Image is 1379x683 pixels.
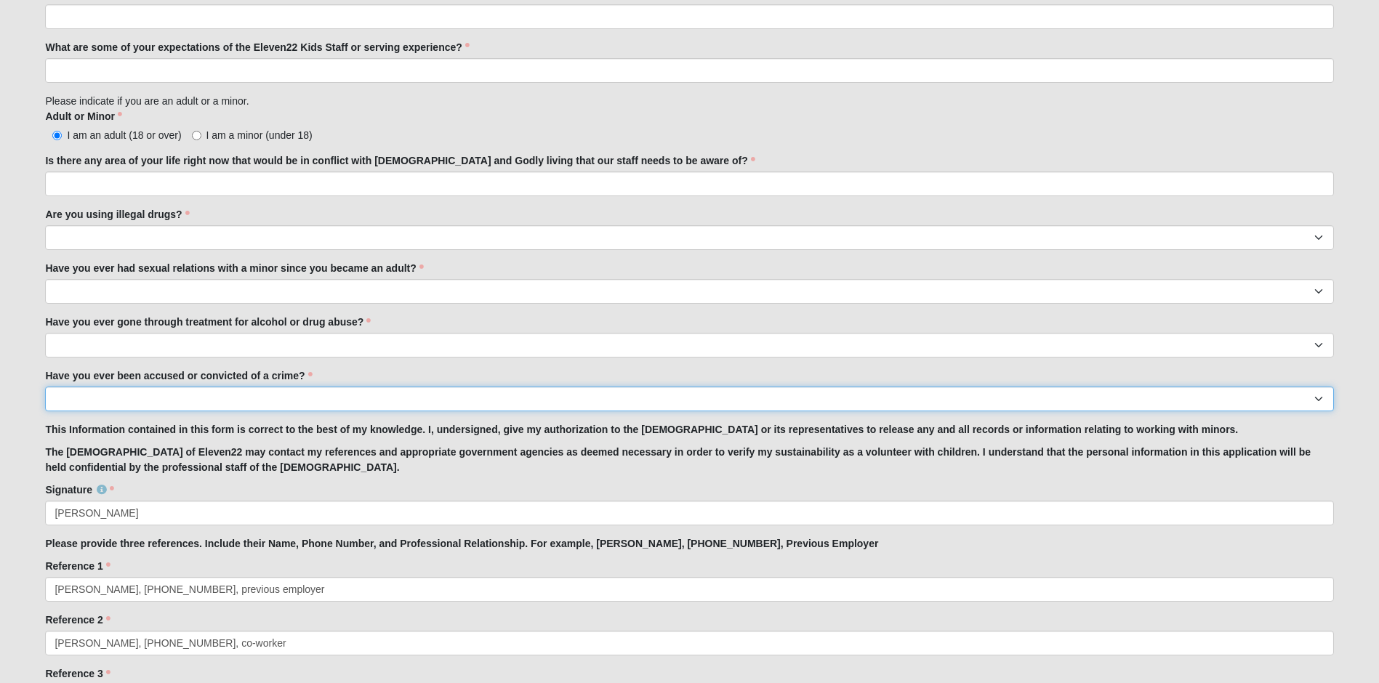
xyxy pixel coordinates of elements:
[52,131,62,140] input: I am an adult (18 or over)
[45,666,110,681] label: Reference 3
[45,315,371,329] label: Have you ever gone through treatment for alcohol or drug abuse?
[45,109,122,124] label: Adult or Minor
[45,538,878,549] strong: Please provide three references. Include their Name, Phone Number, and Professional Relationship....
[45,613,110,627] label: Reference 2
[45,424,1238,435] strong: This Information contained in this form is correct to the best of my knowledge. I, undersigned, g...
[45,40,469,54] label: What are some of your expectations of the Eleven22 Kids Staff or serving experience?
[45,559,110,573] label: Reference 1
[45,261,423,275] label: Have you ever had sexual relations with a minor since you became an adult?
[45,207,189,222] label: Are you using illegal drugs?
[192,131,201,140] input: I am a minor (under 18)
[67,129,181,141] span: I am an adult (18 or over)
[206,129,313,141] span: I am a minor (under 18)
[45,446,1311,473] strong: The [DEMOGRAPHIC_DATA] of Eleven22 may contact my references and appropriate government agencies ...
[45,368,312,383] label: Have you ever been accused or convicted of a crime?
[45,153,755,168] label: Is there any area of your life right now that would be in conflict with [DEMOGRAPHIC_DATA] and Go...
[45,482,114,497] label: Signature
